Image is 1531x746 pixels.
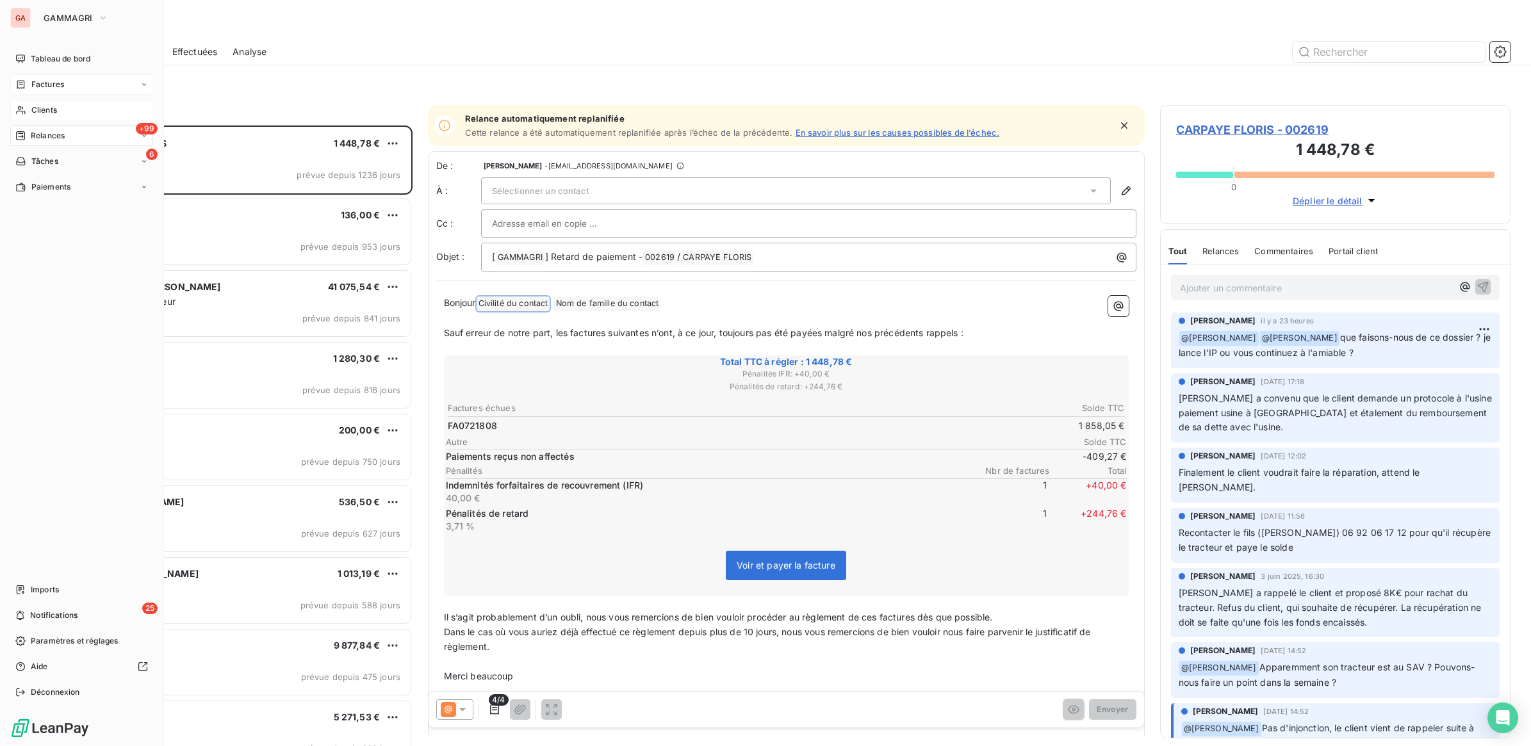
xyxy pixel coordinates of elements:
[300,600,400,610] span: prévue depuis 588 jours
[970,507,1047,533] span: 1
[444,297,476,308] span: Bonjour
[31,635,118,647] span: Paramètres et réglages
[302,385,400,395] span: prévue depuis 816 jours
[31,686,80,698] span: Déconnexion
[300,241,400,252] span: prévue depuis 953 jours
[301,457,400,467] span: prévue depuis 750 jours
[444,612,993,622] span: Il s’agit probablement d’un oubli, nous vous remercions de bien vouloir procéder au règlement de ...
[436,217,481,230] label: Cc :
[1050,507,1127,533] span: + 244,76 €
[737,560,835,571] span: Voir et payer la facture
[31,181,70,193] span: Paiements
[1179,661,1259,676] span: @ [PERSON_NAME]
[544,162,672,170] span: - [EMAIL_ADDRESS][DOMAIN_NAME]
[1293,42,1485,62] input: Rechercher
[446,492,968,505] p: 40,00 €
[447,401,786,415] th: Factures échues
[172,45,218,58] span: Effectuées
[446,466,973,476] span: Pénalités
[341,209,380,220] span: 136,00 €
[970,479,1047,505] span: 1
[465,113,1000,124] span: Relance automatiquement replanifiée
[973,466,1050,476] span: Nbr de factures
[1050,437,1127,447] span: Solde TTC
[1179,331,1259,346] span: @ [PERSON_NAME]
[681,250,753,265] span: CARPAYE FLORIS
[787,419,1126,433] td: 1 858,05 €
[1261,647,1306,654] span: [DATE] 14:52
[1190,645,1256,656] span: [PERSON_NAME]
[10,718,90,738] img: Logo LeanPay
[489,694,508,706] span: 4/4
[31,79,64,90] span: Factures
[444,327,963,338] span: Sauf erreur de notre part, les factures suivantes n’ont, à ce jour, toujours pas été payées malgr...
[333,353,381,364] span: 1 280,30 €
[446,450,1047,463] span: Paiements reçus non affectés
[1176,138,1495,164] h3: 1 448,78 €
[1050,450,1127,463] span: -409,27 €
[1293,194,1363,207] span: Déplier le détail
[465,127,793,138] span: Cette relance a été automatiquement replanifiée après l’échec de la précédente.
[1179,587,1484,628] span: [PERSON_NAME] a rappelé le client et proposé 8K€ pour rachat du tracteur. Refus du client, qui so...
[448,419,497,432] span: FA0721808
[1231,182,1236,192] span: 0
[1261,452,1306,460] span: [DATE] 12:02
[796,127,1000,138] a: En savoir plus sur les causes possibles de l’échec.
[1176,121,1495,138] span: CARPAYE FLORIS - 002619
[1190,376,1256,387] span: [PERSON_NAME]
[1261,317,1313,325] span: il y a 23 heures
[339,496,380,507] span: 536,50 €
[1050,466,1127,476] span: Total
[436,159,481,172] span: De :
[436,184,481,197] label: À :
[233,45,266,58] span: Analyse
[302,313,400,323] span: prévue depuis 841 jours
[1289,193,1382,208] button: Déplier le détail
[554,296,661,311] span: Nom de famille du contact
[146,149,158,160] span: 6
[1179,467,1423,492] span: Finalement le client voudrait faire la réparation, attend le [PERSON_NAME].
[436,251,465,262] span: Objet :
[477,296,550,311] span: Civilité du contact
[31,53,90,65] span: Tableau de bord
[328,281,380,292] span: 41 075,54 €
[446,355,1127,368] span: Total TTC à régler : 1 448,78 €
[142,603,158,614] span: 25
[61,126,413,746] div: grid
[1168,246,1188,256] span: Tout
[1089,699,1136,720] button: Envoyer
[1182,722,1261,736] span: @ [PERSON_NAME]
[44,13,93,23] span: GAMMAGRI
[545,251,643,262] span: ] Retard de paiement -
[10,656,153,677] a: Aide
[446,479,968,492] p: Indemnités forfaitaires de recouvrement (IFR)
[492,251,495,262] span: [
[446,507,968,520] p: Pénalités de retard
[1179,661,1475,688] span: Apparemment son tracteur est au SAV ? Pouvons-nous faire un point dans la semaine ?
[446,368,1127,380] span: Pénalités IFR : + 40,00 €
[444,626,1093,652] span: Dans le cas où vous auriez déjà effectué ce règlement depuis plus de 10 jours, nous vous remercio...
[334,138,381,149] span: 1 448,78 €
[1190,510,1256,522] span: [PERSON_NAME]
[1329,246,1378,256] span: Portail client
[446,381,1127,393] span: Pénalités de retard : + 244,76 €
[444,670,514,681] span: Merci beaucoup
[446,437,1050,447] span: Autre
[643,250,676,265] span: 002619
[1179,527,1494,553] span: Recontacter le fils ([PERSON_NAME]) 06 92 06 17 12 pour qu'il récupère le tracteur et paye le solde
[446,520,968,533] p: 3,71 %
[1190,315,1256,327] span: [PERSON_NAME]
[334,711,381,722] span: 5 271,53 €
[31,584,59,596] span: Imports
[1179,393,1494,433] span: [PERSON_NAME] a convenu que le client demande un protocole à l'usine paiement usine à [GEOGRAPHIC...
[1263,708,1309,715] span: [DATE] 14:52
[334,640,381,651] span: 9 877,84 €
[1260,331,1339,346] span: @ [PERSON_NAME]
[339,425,380,435] span: 200,00 €
[31,104,57,116] span: Clients
[1202,246,1239,256] span: Relances
[1254,246,1313,256] span: Commentaires
[1179,332,1494,358] span: que faisons-nous de ce dossier ? je lance l'IP ou vous continuez à l'amiable ?
[301,528,400,539] span: prévue depuis 627 jours
[1487,702,1518,733] div: Open Intercom Messenger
